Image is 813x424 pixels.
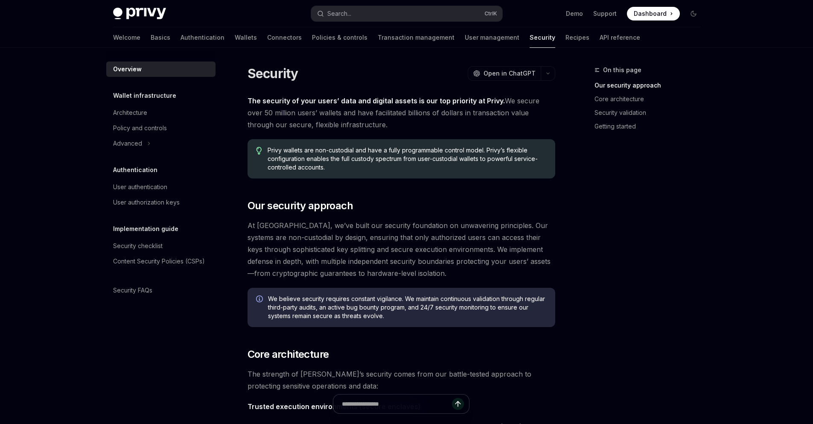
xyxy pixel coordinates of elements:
span: At [GEOGRAPHIC_DATA], we’ve built our security foundation on unwavering principles. Our systems a... [248,219,555,279]
a: User authentication [106,179,216,195]
a: Authentication [181,27,224,48]
a: Connectors [267,27,302,48]
span: We believe security requires constant vigilance. We maintain continuous validation through regula... [268,295,547,320]
button: Toggle dark mode [687,7,700,20]
a: Policies & controls [312,27,367,48]
a: Architecture [106,105,216,120]
div: Overview [113,64,142,74]
a: Policy and controls [106,120,216,136]
a: Support [593,9,617,18]
span: Privy wallets are non-custodial and have a fully programmable control model. Privy’s flexible con... [268,146,546,172]
span: Dashboard [634,9,667,18]
a: Content Security Policies (CSPs) [106,254,216,269]
a: Getting started [594,120,707,133]
a: Demo [566,9,583,18]
a: API reference [600,27,640,48]
svg: Info [256,295,265,304]
a: Security checklist [106,238,216,254]
a: Transaction management [378,27,455,48]
strong: The security of your users’ data and digital assets is our top priority at Privy. [248,96,505,105]
a: Our security approach [594,79,707,92]
a: Security validation [594,106,707,120]
span: We secure over 50 million users’ wallets and have facilitated billions of dollars in transaction ... [248,95,555,131]
svg: Tip [256,147,262,155]
a: Basics [151,27,170,48]
a: Security [530,27,555,48]
img: dark logo [113,8,166,20]
div: Policy and controls [113,123,167,133]
div: Security checklist [113,241,163,251]
a: Dashboard [627,7,680,20]
span: On this page [603,65,641,75]
button: Open in ChatGPT [468,66,541,81]
h5: Authentication [113,165,157,175]
span: The strength of [PERSON_NAME]’s security comes from our battle-tested approach to protecting sens... [248,368,555,392]
div: Content Security Policies (CSPs) [113,256,205,266]
span: Our security approach [248,199,353,213]
div: User authentication [113,182,167,192]
div: Architecture [113,108,147,118]
h5: Wallet infrastructure [113,91,176,101]
span: Open in ChatGPT [484,69,536,78]
h1: Security [248,66,298,81]
div: Search... [327,9,351,19]
a: Welcome [113,27,140,48]
a: User management [465,27,519,48]
a: Recipes [565,27,589,48]
a: Security FAQs [106,283,216,298]
button: Toggle Advanced section [106,136,216,151]
span: Ctrl K [484,10,497,17]
a: Wallets [235,27,257,48]
a: Overview [106,61,216,77]
div: Advanced [113,138,142,149]
span: Core architecture [248,348,329,361]
a: User authorization keys [106,195,216,210]
input: Ask a question... [342,395,452,413]
div: Security FAQs [113,285,152,295]
button: Send message [452,398,464,410]
a: Core architecture [594,92,707,106]
h5: Implementation guide [113,224,178,234]
div: User authorization keys [113,197,180,208]
button: Open search [311,6,502,21]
